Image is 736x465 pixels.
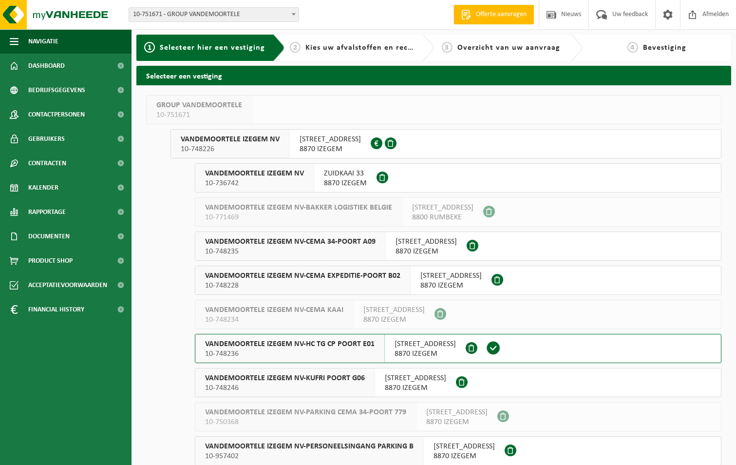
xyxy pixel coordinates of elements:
span: Kies uw afvalstoffen en recipiënten [305,44,439,52]
span: 8800 RUMBEKE [412,213,473,222]
span: Selecteer hier een vestiging [160,44,265,52]
span: VANDEMOORTELE IZEGEM NV-BAKKER LOGISTIEK BELGIE [205,203,392,213]
span: 8870 IZEGEM [396,247,457,256]
span: VANDEMOORTELE IZEGEM NV-CEMA 34-POORT A09 [205,237,376,247]
span: 10-751671 - GROUP VANDEMOORTELE [129,8,299,21]
span: VANDEMOORTELE IZEGEM NV-KUFRI POORT G06 [205,373,365,383]
span: 8870 IZEGEM [324,178,367,188]
span: 10-748228 [205,281,400,291]
span: [STREET_ADDRESS] [412,203,473,213]
span: Rapportage [28,200,66,224]
span: 10-751671 - GROUP VANDEMOORTELE [129,7,299,22]
span: Documenten [28,224,70,249]
button: VANDEMOORTELE IZEGEM NV-KUFRI POORT G06 10-748246 [STREET_ADDRESS]8870 IZEGEM [195,368,721,397]
span: [STREET_ADDRESS] [385,373,446,383]
span: 10-748234 [205,315,343,325]
span: 10-748235 [205,247,376,256]
span: 10-748226 [181,144,280,154]
span: 10-751671 [156,110,242,120]
span: [STREET_ADDRESS] [395,339,456,349]
span: Kalender [28,175,58,200]
span: 8870 IZEGEM [363,315,425,325]
span: 10-750368 [205,417,406,427]
span: 10-736742 [205,178,304,188]
span: Contracten [28,151,66,175]
span: Navigatie [28,29,58,54]
span: GROUP VANDEMOORTELE [156,100,242,110]
span: [STREET_ADDRESS] [300,135,361,144]
a: Offerte aanvragen [453,5,534,24]
span: VANDEMOORTELE IZEGEM NV-CEMA KAAI [205,305,343,315]
span: 8870 IZEGEM [434,451,495,461]
span: 8870 IZEGEM [426,417,488,427]
span: ZUIDKAAI 33 [324,169,367,178]
span: 2 [290,42,301,53]
span: 4 [627,42,638,53]
span: 10-748246 [205,383,365,393]
button: VANDEMOORTELE IZEGEM NV-CEMA EXPEDITIE-POORT B02 10-748228 [STREET_ADDRESS]8870 IZEGEM [195,266,721,295]
span: VANDEMOORTELE IZEGEM NV-PERSONEELSINGANG PARKING B [205,442,414,451]
h2: Selecteer een vestiging [136,66,731,85]
span: [STREET_ADDRESS] [396,237,457,247]
span: [STREET_ADDRESS] [426,407,488,417]
button: VANDEMOORTELE IZEGEM NV-CEMA 34-POORT A09 10-748235 [STREET_ADDRESS]8870 IZEGEM [195,232,721,261]
span: Financial History [28,297,84,322]
button: VANDEMOORTELE IZEGEM NV 10-736742 ZUIDKAAI 338870 IZEGEM [195,163,721,193]
span: Product Shop [28,249,73,273]
button: VANDEMOORTELE IZEGEM NV-HC TG CP POORT E01 10-748236 [STREET_ADDRESS]8870 IZEGEM [195,334,721,363]
span: 8870 IZEGEM [385,383,446,393]
span: 8870 IZEGEM [300,144,361,154]
span: Acceptatievoorwaarden [28,273,107,297]
span: VANDEMOORTELE IZEGEM NV-HC TG CP POORT E01 [205,339,375,349]
span: Bedrijfsgegevens [28,78,85,102]
span: Offerte aanvragen [473,10,529,19]
span: 3 [442,42,453,53]
span: Overzicht van uw aanvraag [457,44,560,52]
span: Gebruikers [28,127,65,151]
span: VANDEMOORTELE IZEGEM NV-CEMA EXPEDITIE-POORT B02 [205,271,400,281]
span: Bevestiging [643,44,686,52]
span: 8870 IZEGEM [395,349,456,359]
span: Dashboard [28,54,65,78]
span: VANDEMOORTELE IZEGEM NV-PARKING CEMA 34-POORT 779 [205,407,406,417]
span: VANDEMOORTELE IZEGEM NV [181,135,280,144]
span: 10-771469 [205,213,392,222]
span: 10-957402 [205,451,414,461]
span: 8870 IZEGEM [420,281,482,291]
span: [STREET_ADDRESS] [434,442,495,451]
span: [STREET_ADDRESS] [363,305,425,315]
span: 10-748236 [205,349,375,359]
button: VANDEMOORTELE IZEGEM NV 10-748226 [STREET_ADDRESS]8870 IZEGEM [170,129,721,158]
span: [STREET_ADDRESS] [420,271,482,281]
span: Contactpersonen [28,102,85,127]
span: 1 [144,42,155,53]
span: VANDEMOORTELE IZEGEM NV [205,169,304,178]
